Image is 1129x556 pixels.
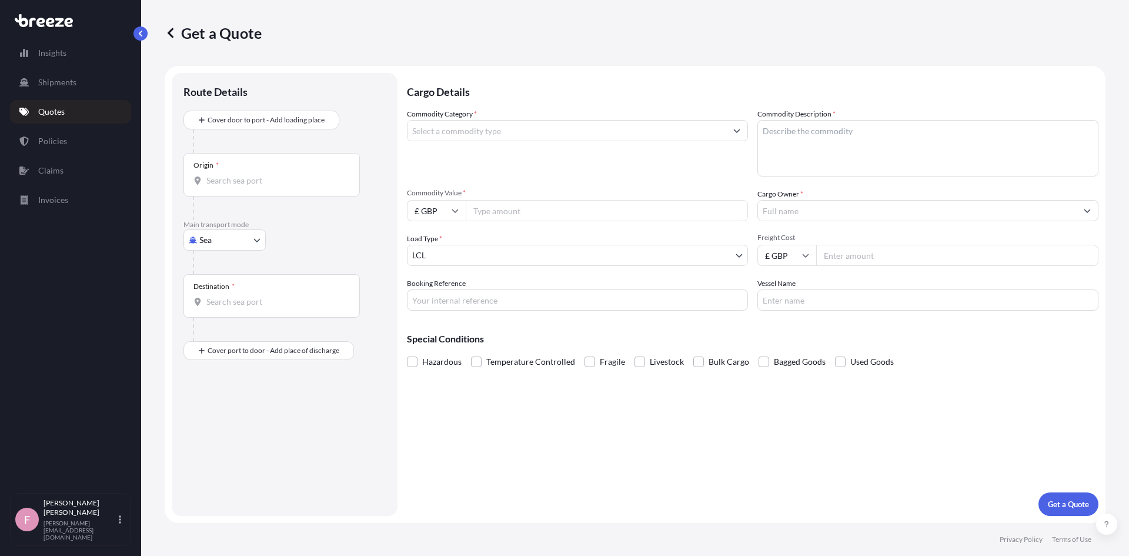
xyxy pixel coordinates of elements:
[774,353,826,371] span: Bagged Goods
[407,120,726,141] input: Select a commodity type
[600,353,625,371] span: Fragile
[10,188,131,212] a: Invoices
[199,234,212,246] span: Sea
[10,159,131,182] a: Claims
[650,353,684,371] span: Livestock
[38,165,64,177] p: Claims
[206,175,345,187] input: Origin
[38,135,67,147] p: Policies
[407,108,477,120] label: Commodity Category
[44,520,116,541] p: [PERSON_NAME][EMAIL_ADDRESS][DOMAIN_NAME]
[24,514,30,525] span: F
[206,296,345,308] input: Destination
[1077,200,1098,221] button: Show suggestions
[407,245,748,266] button: LCL
[1052,535,1091,544] a: Terms of Use
[757,188,803,200] label: Cargo Owner
[1000,535,1043,544] a: Privacy Policy
[757,108,836,120] label: Commodity Description
[726,120,747,141] button: Show suggestions
[757,289,1098,311] input: Enter name
[407,73,1098,108] p: Cargo Details
[466,200,748,221] input: Type amount
[183,341,354,360] button: Cover port to door - Add place of discharge
[38,47,66,59] p: Insights
[816,245,1098,266] input: Enter amount
[183,111,339,129] button: Cover door to port - Add loading place
[38,76,76,88] p: Shipments
[183,220,386,229] p: Main transport mode
[1048,498,1089,510] p: Get a Quote
[10,71,131,94] a: Shipments
[407,334,1098,344] p: Special Conditions
[38,194,68,206] p: Invoices
[165,24,262,42] p: Get a Quote
[193,161,219,170] div: Origin
[1038,492,1098,516] button: Get a Quote
[407,233,442,245] span: Load Type
[422,353,462,371] span: Hazardous
[10,41,131,65] a: Insights
[10,100,131,124] a: Quotes
[208,345,339,357] span: Cover port to door - Add place of discharge
[709,353,749,371] span: Bulk Cargo
[193,282,235,291] div: Destination
[757,233,1098,242] span: Freight Cost
[407,289,748,311] input: Your internal reference
[758,200,1077,221] input: Full name
[208,114,325,126] span: Cover door to port - Add loading place
[486,353,575,371] span: Temperature Controlled
[10,129,131,153] a: Policies
[412,249,426,261] span: LCL
[407,278,466,289] label: Booking Reference
[183,229,266,251] button: Select transport
[757,278,796,289] label: Vessel Name
[850,353,894,371] span: Used Goods
[38,106,65,118] p: Quotes
[183,85,248,99] p: Route Details
[44,498,116,517] p: [PERSON_NAME] [PERSON_NAME]
[407,188,748,198] span: Commodity Value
